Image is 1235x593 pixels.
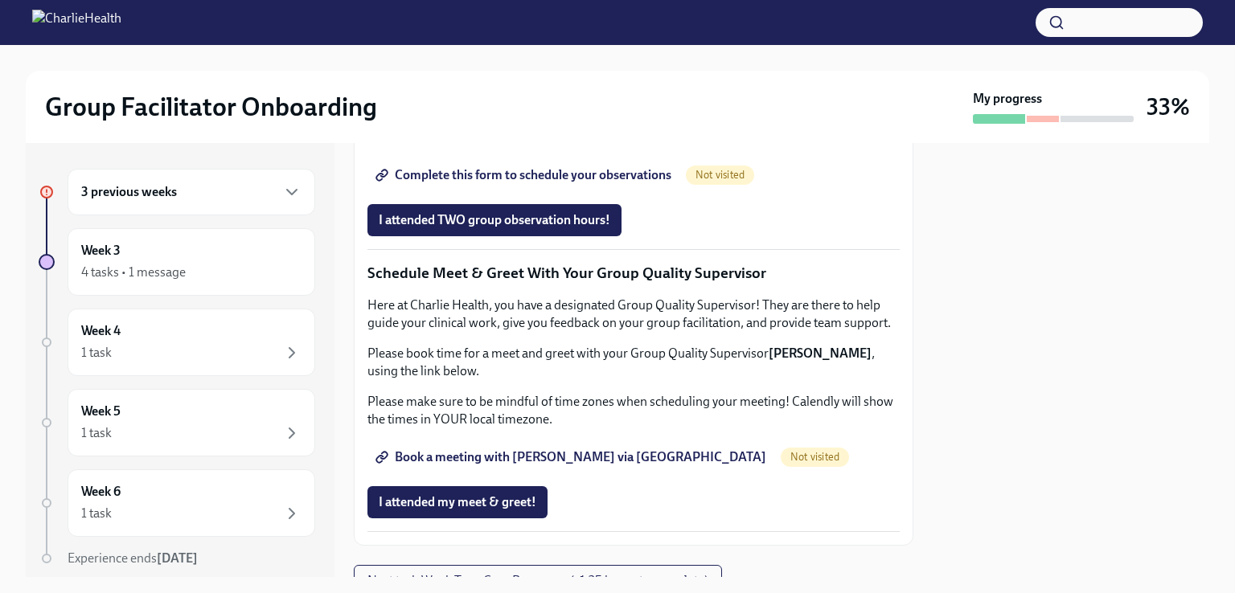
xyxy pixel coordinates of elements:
[781,451,849,463] span: Not visited
[379,167,671,183] span: Complete this form to schedule your observations
[81,264,186,281] div: 4 tasks • 1 message
[157,550,198,566] strong: [DATE]
[769,346,872,361] strong: [PERSON_NAME]
[39,469,315,537] a: Week 61 task
[81,183,177,201] h6: 3 previous weeks
[379,449,766,465] span: Book a meeting with [PERSON_NAME] via [GEOGRAPHIC_DATA]
[367,159,683,191] a: Complete this form to schedule your observations
[81,483,121,501] h6: Week 6
[367,393,900,428] p: Please make sure to be mindful of time zones when scheduling your meeting! Calendly will show the...
[367,296,900,332] p: Here at Charlie Health, you have a designated Group Quality Supervisor! They are there to help gu...
[367,263,900,284] p: Schedule Meet & Greet With Your Group Quality Supervisor
[367,486,548,518] button: I attended my meet & greet!
[81,322,121,340] h6: Week 4
[39,389,315,456] a: Week 51 task
[68,169,315,215] div: 3 previous weeks
[81,403,121,420] h6: Week 5
[45,91,377,123] h2: Group Facilitator Onboarding
[32,10,121,35] img: CharlieHealth
[81,344,112,362] div: 1 task
[367,345,900,380] p: Please book time for a meet and greet with your Group Quality Supervisor , using the link below.
[39,228,315,296] a: Week 34 tasks • 1 message
[686,169,754,181] span: Not visited
[81,505,112,522] div: 1 task
[367,204,622,236] button: I attended TWO group observation hours!
[39,309,315,376] a: Week 41 task
[367,441,778,473] a: Book a meeting with [PERSON_NAME] via [GEOGRAPHIC_DATA]
[379,494,536,510] span: I attended my meet & greet!
[379,212,610,228] span: I attended TWO group observation hours!
[1147,92,1190,121] h3: 33%
[81,424,112,442] div: 1 task
[81,242,121,260] h6: Week 3
[68,550,198,566] span: Experience ends
[367,573,708,589] span: Next task : Week Two: Core Processes (~1.25 hours to complete)
[973,90,1042,108] strong: My progress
